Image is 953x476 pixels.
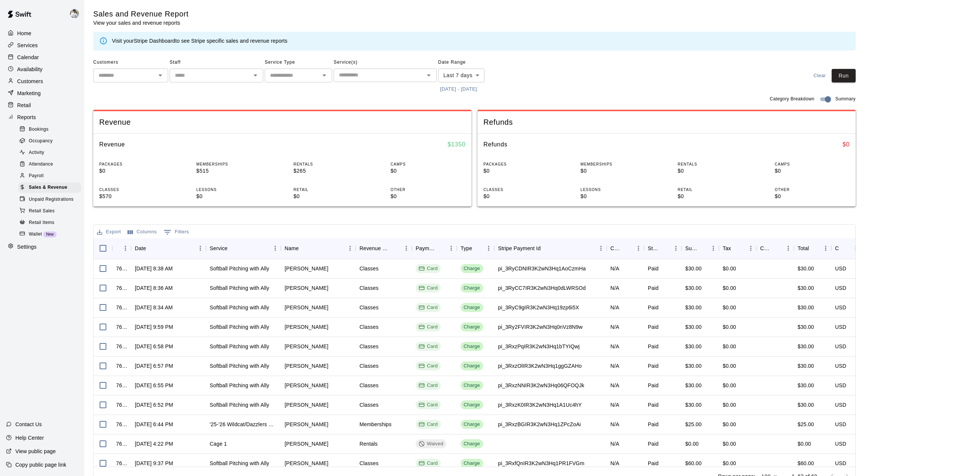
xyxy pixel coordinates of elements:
[170,57,263,69] span: Staff
[723,362,736,370] div: $0.00
[580,192,655,200] p: $0
[483,192,558,200] p: $0
[6,241,78,252] a: Settings
[17,78,43,85] p: Customers
[116,362,127,370] div: 765284
[95,226,123,238] button: Export
[146,243,157,254] button: Sort
[18,171,81,181] div: Payroll
[18,159,81,170] div: Attendance
[835,238,840,259] div: Currency
[162,226,191,238] button: Show filters
[835,362,846,370] div: USD
[498,421,581,428] div: pi_3RxzBGIR3K2wN3Hq1ZPcZoAi
[135,284,173,292] div: Aug 20, 2025, 8:36 AM
[464,363,480,370] div: Charge
[685,323,702,331] div: $30.00
[359,362,379,370] div: Classes
[6,40,78,51] div: Services
[798,401,814,409] div: $30.00
[135,304,173,311] div: Aug 20, 2025, 8:34 AM
[595,243,607,254] button: Menu
[356,238,412,259] div: Revenue Category
[345,243,356,254] button: Menu
[359,323,379,331] div: Classes
[6,88,78,99] div: Marketing
[18,147,84,159] a: Activity
[850,243,861,254] button: Menu
[135,323,173,331] div: Aug 19, 2025, 9:59 PM
[6,112,78,123] div: Reports
[678,167,753,175] p: $0
[464,265,480,272] div: Charge
[43,232,57,236] span: New
[580,161,655,167] p: MEMBERSHIPS
[126,226,159,238] button: Select columns
[285,323,328,331] div: Tim Warner
[112,238,131,259] div: InvoiceId
[775,187,850,192] p: OTHER
[116,323,127,331] div: 765660
[18,182,84,194] a: Sales & Revenue
[17,42,38,49] p: Services
[359,401,379,409] div: Classes
[359,382,379,389] div: Classes
[15,434,44,442] p: Help Center
[483,140,507,149] h6: Refunds
[756,238,794,259] div: Custom Fee
[419,324,438,331] div: Card
[648,304,659,311] div: Paid
[15,421,42,428] p: Contact Us
[210,421,277,428] div: '25-'26 Wildcat/Dazzlers Membership
[835,401,846,409] div: USD
[112,37,288,45] div: Visit your to see Stripe specific sales and revenue reports
[18,206,81,216] div: Retail Sales
[648,323,659,331] div: Paid
[210,323,269,331] div: Softball Pitching with Ally
[832,69,856,83] button: Run
[419,401,438,409] div: Card
[464,285,480,292] div: Charge
[116,401,127,409] div: 765264
[660,243,670,254] button: Sort
[294,161,368,167] p: RENTALS
[391,187,465,192] p: OTHER
[17,243,37,251] p: Settings
[210,238,228,259] div: Service
[464,324,480,331] div: Charge
[6,52,78,63] a: Calendar
[6,28,78,39] div: Home
[285,265,328,272] div: Tim Warner
[798,343,814,350] div: $30.00
[731,243,741,254] button: Sort
[391,192,465,200] p: $0
[464,343,480,350] div: Charge
[17,54,39,61] p: Calendar
[840,243,850,254] button: Sort
[116,265,127,272] div: 765919
[134,38,175,44] a: Stripe Dashboard
[610,304,619,311] div: N/A
[294,167,368,175] p: $265
[135,265,173,272] div: Aug 20, 2025, 8:38 AM
[210,362,269,370] div: Softball Pitching with Ally
[294,192,368,200] p: $0
[285,421,328,428] div: Kyle Wehrle
[116,284,127,292] div: 765916
[498,284,586,292] div: pi_3RyCC7IR3K2wN3Hq0dLWRSOd
[772,243,783,254] button: Sort
[678,161,753,167] p: RENTALS
[99,161,174,167] p: PACKAGES
[359,421,392,428] div: Memberships
[580,187,655,192] p: LESSONS
[6,64,78,75] a: Availability
[99,167,174,175] p: $0
[835,265,846,272] div: USD
[438,69,485,82] div: Last 7 days
[196,187,271,192] p: LESSONS
[622,243,633,254] button: Sort
[359,343,379,350] div: Classes
[135,343,173,350] div: Aug 19, 2025, 6:58 PM
[723,304,736,311] div: $0.00
[835,284,846,292] div: USD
